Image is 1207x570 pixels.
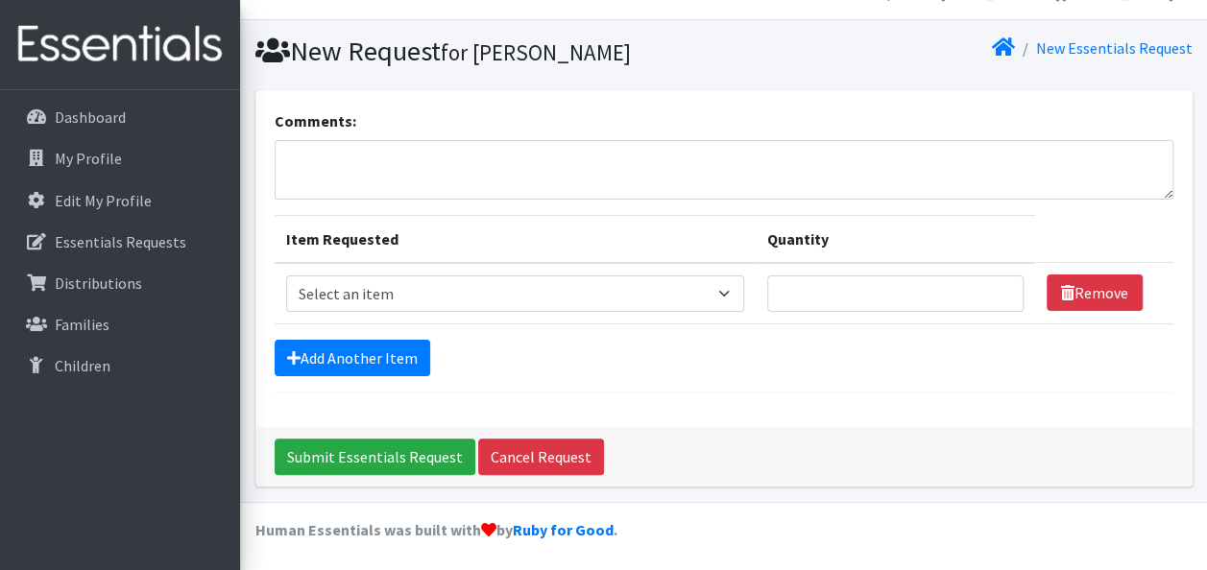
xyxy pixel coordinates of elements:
img: HumanEssentials [8,12,232,77]
label: Comments: [275,109,356,132]
p: My Profile [55,149,122,168]
a: Ruby for Good [513,520,614,539]
p: Distributions [55,273,142,293]
a: Children [8,346,232,385]
a: Edit My Profile [8,181,232,220]
a: Distributions [8,264,232,302]
small: for [PERSON_NAME] [441,38,631,66]
p: Dashboard [55,107,126,127]
h1: New Request [255,35,717,68]
p: Essentials Requests [55,232,186,251]
th: Item Requested [275,215,757,263]
a: Cancel Request [478,439,604,475]
th: Quantity [756,215,1035,263]
p: Families [55,315,109,334]
p: Children [55,356,110,375]
strong: Human Essentials was built with by . [255,520,617,539]
input: Submit Essentials Request [275,439,475,475]
a: New Essentials Request [1036,38,1193,58]
a: Dashboard [8,98,232,136]
a: Families [8,305,232,344]
a: My Profile [8,139,232,178]
p: Edit My Profile [55,191,152,210]
a: Add Another Item [275,340,430,376]
a: Remove [1047,274,1143,311]
a: Essentials Requests [8,223,232,261]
